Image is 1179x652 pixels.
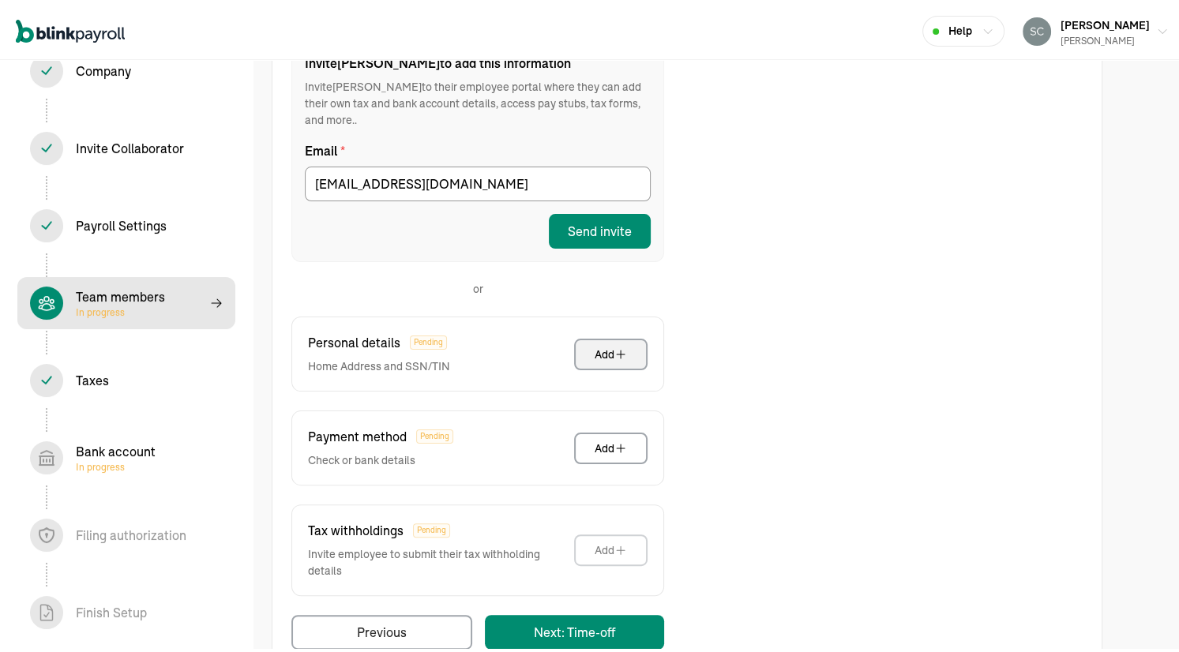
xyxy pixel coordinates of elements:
[305,51,651,69] span: Invite [PERSON_NAME] to add this information
[17,583,235,635] span: Finish Setup
[416,426,453,440] span: Pending
[1016,9,1175,48] button: [PERSON_NAME][PERSON_NAME]
[308,543,574,576] span: Invite employee to submit their tax withholding details
[922,13,1004,43] button: Help
[76,368,109,387] div: Taxes
[308,518,404,537] span: Tax withholdings
[76,213,167,232] div: Payroll Settings
[291,612,472,646] button: Previous
[76,523,186,541] div: Filing authorization
[1061,31,1150,45] div: [PERSON_NAME]
[17,351,235,403] span: Taxes
[595,539,627,555] div: Add
[17,274,235,326] span: Team membersIn progress
[549,211,651,245] button: Send invite
[17,506,235,558] span: Filing authorization
[574,531,648,563] button: Add
[534,620,615,639] div: Next: Time-off
[1061,15,1150,29] span: [PERSON_NAME]
[595,343,627,359] div: Add
[76,284,165,316] div: Team members
[308,449,453,466] span: Check or bank details
[76,600,147,619] div: Finish Setup
[485,612,664,646] button: Next: Time-off
[76,136,184,155] div: Invite Collaborator
[76,458,156,470] span: In progress
[17,119,235,171] span: Invite Collaborator
[76,439,156,470] div: Bank account
[473,278,483,294] p: or
[574,335,648,367] button: Add
[410,332,447,347] span: Pending
[76,303,165,316] span: In progress
[17,197,235,249] span: Payroll Settings
[948,20,972,36] span: Help
[305,76,651,126] span: Invite [PERSON_NAME] to their employee portal where they can add their own tax and bank account d...
[16,6,125,51] nav: Global
[17,42,235,94] span: Company
[413,520,450,534] span: Pending
[305,163,651,198] input: Email
[308,424,407,443] span: Payment method
[595,437,627,453] div: Add
[308,355,450,372] span: Home Address and SSN/TIN
[357,620,407,639] div: Previous
[17,429,235,481] span: Bank accountIn progress
[568,219,632,238] div: Send invite
[308,330,400,349] span: Personal details
[305,138,651,157] label: Email
[76,58,131,77] div: Company
[574,429,648,461] button: Add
